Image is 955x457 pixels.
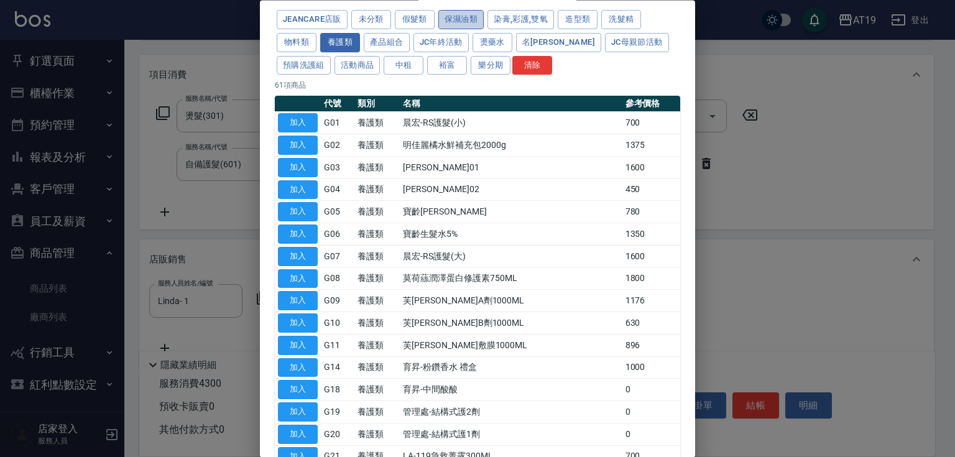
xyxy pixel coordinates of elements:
[364,33,410,52] button: 產品組合
[354,268,400,290] td: 養護類
[473,33,512,52] button: 燙藥水
[278,158,318,177] button: 加入
[321,201,354,223] td: G05
[438,11,484,30] button: 保濕油類
[351,11,391,30] button: 未分類
[321,112,354,134] td: G01
[278,425,318,444] button: 加入
[278,247,318,266] button: 加入
[622,290,680,312] td: 1176
[400,401,622,423] td: 管理處-結構式護2劑
[278,269,318,289] button: 加入
[354,201,400,223] td: 養護類
[605,33,669,52] button: JC母親節活動
[278,358,318,377] button: 加入
[354,290,400,312] td: 養護類
[278,136,318,155] button: 加入
[321,179,354,201] td: G04
[354,312,400,335] td: 養護類
[278,381,318,400] button: 加入
[321,423,354,446] td: G20
[277,33,316,52] button: 物料類
[413,33,469,52] button: JC年終活動
[277,11,348,30] button: JeanCare店販
[400,96,622,113] th: 名稱
[321,379,354,401] td: G18
[400,201,622,223] td: 寶齡[PERSON_NAME]
[354,357,400,379] td: 養護類
[400,357,622,379] td: 育昇-粉鑽香水 禮盒
[622,223,680,246] td: 1350
[321,357,354,379] td: G14
[278,114,318,133] button: 加入
[400,379,622,401] td: 育昇-中間酸酸
[622,268,680,290] td: 1800
[321,246,354,268] td: G07
[384,56,423,75] button: 中租
[400,112,622,134] td: 晨宏-RS護髮(小)
[622,423,680,446] td: 0
[278,292,318,311] button: 加入
[278,336,318,355] button: 加入
[354,157,400,179] td: 養護類
[400,335,622,357] td: 芙[PERSON_NAME]敷膜1000ML
[354,379,400,401] td: 養護類
[622,312,680,335] td: 630
[622,357,680,379] td: 1000
[278,314,318,333] button: 加入
[354,112,400,134] td: 養護類
[471,56,510,75] button: 樂分期
[278,403,318,422] button: 加入
[516,33,601,52] button: 名[PERSON_NAME]
[354,423,400,446] td: 養護類
[354,96,400,113] th: 類別
[320,33,360,52] button: 養護類
[622,401,680,423] td: 0
[400,157,622,179] td: [PERSON_NAME]01
[400,223,622,246] td: 寶齡生髮水5%
[512,56,552,75] button: 清除
[321,401,354,423] td: G19
[354,246,400,268] td: 養護類
[622,379,680,401] td: 0
[321,134,354,157] td: G02
[278,225,318,244] button: 加入
[321,268,354,290] td: G08
[321,312,354,335] td: G10
[334,56,381,75] button: 活動商品
[622,96,680,113] th: 參考價格
[558,11,597,30] button: 造型類
[622,157,680,179] td: 1600
[601,11,641,30] button: 洗髮精
[277,56,331,75] button: 預購洗護組
[321,223,354,246] td: G06
[622,246,680,268] td: 1600
[278,203,318,222] button: 加入
[321,290,354,312] td: G09
[400,134,622,157] td: 明佳麗橘水鮮補充包2000g
[400,312,622,335] td: 芙[PERSON_NAME]B劑1000ML
[487,11,554,30] button: 染膏,彩護,雙氧
[622,134,680,157] td: 1375
[427,56,467,75] button: 裕富
[400,268,622,290] td: 莫荷蕬潤澤蛋白修護素750ML
[321,157,354,179] td: G03
[354,223,400,246] td: 養護類
[321,335,354,357] td: G11
[278,180,318,200] button: 加入
[622,179,680,201] td: 450
[400,179,622,201] td: [PERSON_NAME]02
[354,401,400,423] td: 養護類
[395,11,435,30] button: 假髮類
[400,423,622,446] td: 管理處-結構式護1劑
[622,112,680,134] td: 700
[400,246,622,268] td: 晨宏-RS護髮(大)
[275,80,680,91] p: 61 項商品
[354,179,400,201] td: 養護類
[622,201,680,223] td: 780
[622,335,680,357] td: 896
[354,134,400,157] td: 養護類
[321,96,354,113] th: 代號
[354,335,400,357] td: 養護類
[400,290,622,312] td: 芙[PERSON_NAME]A劑1000ML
